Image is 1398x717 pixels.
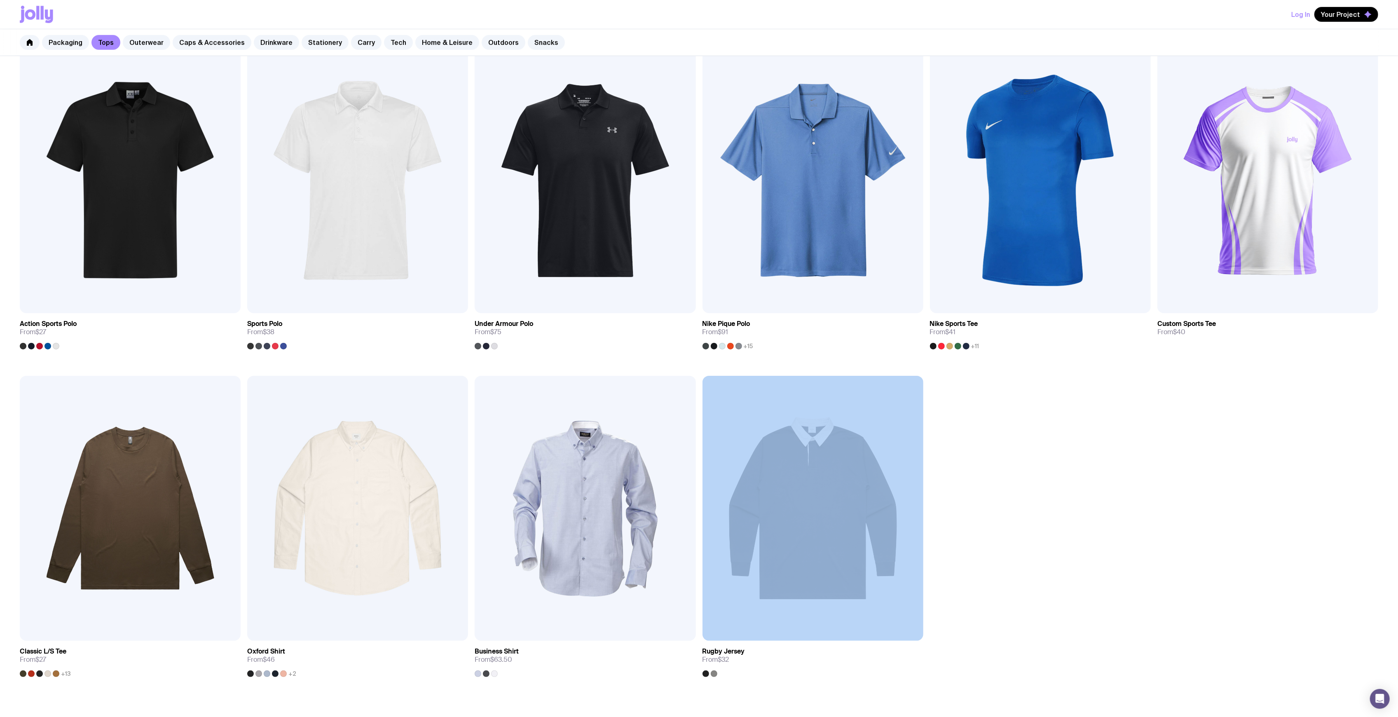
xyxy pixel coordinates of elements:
span: $75 [490,328,501,336]
span: $46 [263,655,275,664]
a: Action Sports PoloFrom$27 [20,313,241,349]
h3: Rugby Jersey [703,647,745,656]
span: From [247,328,274,336]
h3: Nike Pique Polo [703,320,750,328]
h3: Custom Sports Tee [1157,320,1216,328]
span: $27 [35,655,46,664]
span: $27 [35,328,46,336]
a: Nike Sports TeeFrom$41+11 [930,313,1151,349]
span: $40 [1173,328,1185,336]
h3: Oxford Shirt [247,647,285,656]
a: Snacks [528,35,565,50]
span: From [930,328,956,336]
span: From [20,328,46,336]
a: Custom Sports TeeFrom$40 [1157,313,1378,343]
a: Home & Leisure [415,35,479,50]
span: From [703,656,729,664]
span: From [247,656,275,664]
a: Carry [351,35,382,50]
a: Under Armour PoloFrom$75 [475,313,695,349]
span: $63.50 [490,655,512,664]
h3: Business Shirt [475,647,519,656]
a: Tech [384,35,413,50]
span: $91 [718,328,728,336]
a: Business ShirtFrom$63.50 [475,641,695,677]
a: Nike Pique PoloFrom$91+15 [703,313,923,349]
span: $32 [718,655,729,664]
a: Outdoors [482,35,525,50]
span: +11 [971,343,979,349]
span: +13 [61,670,71,677]
span: From [475,656,512,664]
span: Your Project [1321,10,1360,19]
div: Open Intercom Messenger [1370,689,1390,709]
button: Log In [1291,7,1310,22]
span: $38 [263,328,274,336]
a: Outerwear [123,35,170,50]
span: From [703,328,728,336]
h3: Classic L/S Tee [20,647,66,656]
a: Caps & Accessories [173,35,251,50]
span: +2 [288,670,296,677]
button: Your Project [1314,7,1378,22]
h3: Under Armour Polo [475,320,533,328]
h3: Action Sports Polo [20,320,77,328]
span: From [20,656,46,664]
a: Tops [91,35,120,50]
a: Oxford ShirtFrom$46+2 [247,641,468,677]
span: +15 [744,343,753,349]
h3: Nike Sports Tee [930,320,978,328]
span: $41 [946,328,956,336]
a: Rugby JerseyFrom$32 [703,641,923,677]
span: From [475,328,501,336]
a: Packaging [42,35,89,50]
a: Stationery [302,35,349,50]
h3: Sports Polo [247,320,282,328]
span: From [1157,328,1185,336]
a: Sports PoloFrom$38 [247,313,468,349]
a: Drinkware [254,35,299,50]
a: Classic L/S TeeFrom$27+13 [20,641,241,677]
